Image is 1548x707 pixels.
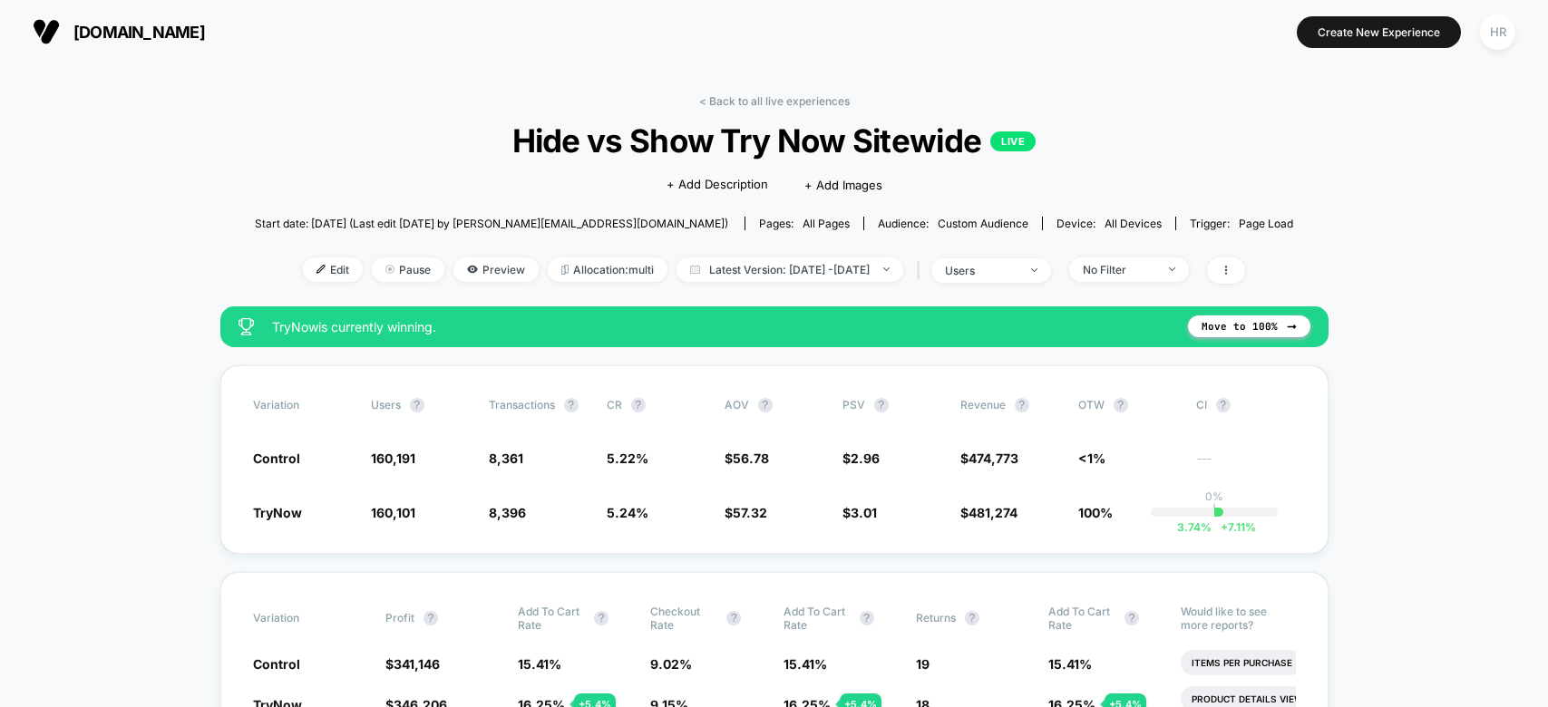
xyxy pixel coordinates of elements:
[916,656,930,672] span: 19
[690,265,700,274] img: calendar
[385,265,394,274] img: end
[1212,520,1256,534] span: 7.11 %
[1042,217,1175,230] span: Device:
[860,611,874,625] button: ?
[851,450,880,466] span: 2.96
[969,505,1017,520] span: 481,274
[1015,398,1029,412] button: ?
[424,611,438,625] button: ?
[1078,450,1105,466] span: <1%
[965,611,979,625] button: ?
[253,398,353,412] span: Variation
[489,398,555,412] span: Transactions
[372,257,444,282] span: Pause
[650,605,717,632] span: Checkout Rate
[73,23,205,42] span: [DOMAIN_NAME]
[518,656,561,672] span: 15.41 %
[607,450,648,466] span: 5.22 %
[253,656,300,672] span: Control
[1181,650,1303,675] li: Items Per Purchase
[1114,398,1128,412] button: ?
[371,450,415,466] span: 160,191
[1221,520,1228,534] span: +
[1078,505,1113,520] span: 100%
[733,505,767,520] span: 57.32
[758,398,773,412] button: ?
[27,17,210,46] button: [DOMAIN_NAME]
[842,450,880,466] span: $
[1216,398,1231,412] button: ?
[1048,605,1115,632] span: Add To Cart Rate
[650,656,692,672] span: 9.02 %
[842,505,877,520] span: $
[1031,268,1037,272] img: end
[518,605,585,632] span: Add To Cart Rate
[410,398,424,412] button: ?
[726,611,741,625] button: ?
[1177,520,1212,534] span: 3.74 %
[874,398,889,412] button: ?
[253,505,302,520] span: TryNow
[385,656,440,672] span: $
[912,257,931,284] span: |
[725,505,767,520] span: $
[960,450,1018,466] span: $
[784,656,827,672] span: 15.41 %
[1480,15,1515,50] div: HR
[33,18,60,45] img: Visually logo
[1188,315,1310,337] button: Move to 100%
[371,505,415,520] span: 160,101
[1475,14,1521,51] button: HR
[733,450,769,466] span: 56.78
[561,265,569,275] img: rebalance
[960,505,1017,520] span: $
[699,94,850,108] a: < Back to all live experiences
[1297,16,1461,48] button: Create New Experience
[394,656,440,672] span: 341,146
[1239,217,1293,230] span: Page Load
[1205,489,1223,503] p: 0%
[1105,217,1162,230] span: all devices
[303,257,363,282] span: Edit
[1083,263,1155,276] div: No Filter
[453,257,539,282] span: Preview
[607,505,648,520] span: 5.24 %
[371,398,401,412] span: users
[1196,398,1296,412] span: CI
[239,318,254,335] img: success_star
[1181,605,1295,632] p: Would like to see more reports?
[307,121,1241,160] span: Hide vs Show Try Now Sitewide
[489,505,526,520] span: 8,396
[851,505,877,520] span: 3.01
[1048,656,1092,672] span: 15.41 %
[316,265,326,274] img: edit
[489,450,523,466] span: 8,361
[725,450,769,466] span: $
[883,267,890,271] img: end
[938,217,1028,230] span: Custom Audience
[990,131,1036,151] p: LIVE
[253,605,353,632] span: Variation
[784,605,851,632] span: Add To Cart Rate
[804,178,882,192] span: + Add Images
[759,217,850,230] div: Pages:
[677,257,903,282] span: Latest Version: [DATE] - [DATE]
[1124,611,1139,625] button: ?
[564,398,579,412] button: ?
[960,398,1006,412] span: Revenue
[1196,453,1296,467] span: ---
[385,611,414,625] span: Profit
[878,217,1028,230] div: Audience:
[969,450,1018,466] span: 474,773
[607,398,622,412] span: CR
[253,450,300,466] span: Control
[842,398,865,412] span: PSV
[631,398,646,412] button: ?
[272,319,1170,334] span: TryNow is currently winning.
[725,398,749,412] span: AOV
[1190,217,1293,230] div: Trigger:
[916,611,956,625] span: Returns
[548,257,667,282] span: Allocation: multi
[1078,398,1178,412] span: OTW
[1212,503,1216,517] p: |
